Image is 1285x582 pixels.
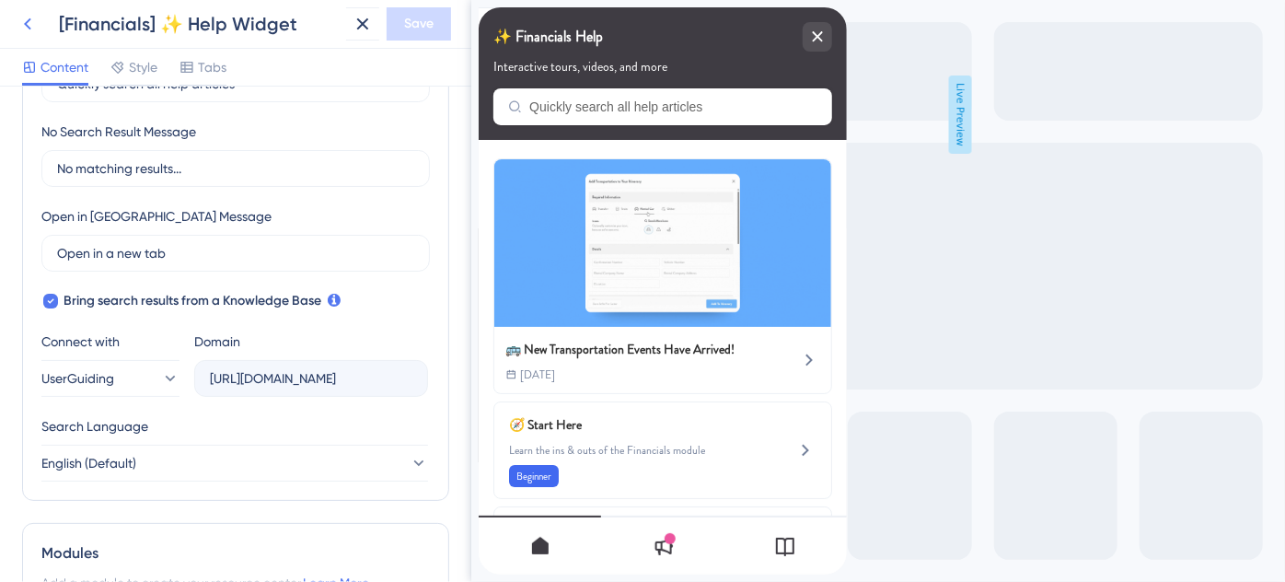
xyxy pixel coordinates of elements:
span: Live Preview [478,76,501,154]
span: [DATE] [41,360,76,375]
span: Need Help? [42,5,109,27]
input: No matching results... [57,158,414,179]
span: 🧭 Start Here [30,406,247,428]
span: English (Default) [41,452,136,474]
span: Interactive tours, videos, and more [15,52,189,66]
div: No Search Result Message [41,121,196,143]
div: 🚌 New Transportation Events Have Arrived! [27,331,256,353]
input: company.help.userguiding.com [210,368,412,389]
button: Save [387,7,451,41]
span: ✨ Financials Help [15,16,124,43]
div: Modules [41,542,430,565]
span: UserGuiding [41,367,114,390]
button: English (Default) [41,445,428,482]
div: close resource center [324,15,353,44]
div: Domain [194,331,240,353]
button: UserGuiding [41,360,179,397]
span: Style [129,56,157,78]
span: Bring search results from a Knowledge Base [64,290,321,312]
div: [Financials] ✨ Help Widget [59,11,339,37]
div: 🚌 New Transportation Events Have Arrived! [15,151,353,387]
div: Connect with [41,331,179,353]
span: Tabs [198,56,226,78]
span: Learn the ins & outs of the Financials module [30,436,276,450]
div: Open in [GEOGRAPHIC_DATA] Message [41,205,272,227]
input: Quickly search all help articles [51,92,339,107]
span: Content [41,56,88,78]
div: 3 [122,9,127,24]
span: Search Language [41,415,148,437]
span: Beginner [38,461,73,476]
span: Save [404,13,434,35]
div: Start Here [30,406,276,480]
input: Open in a new tab [57,243,414,263]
